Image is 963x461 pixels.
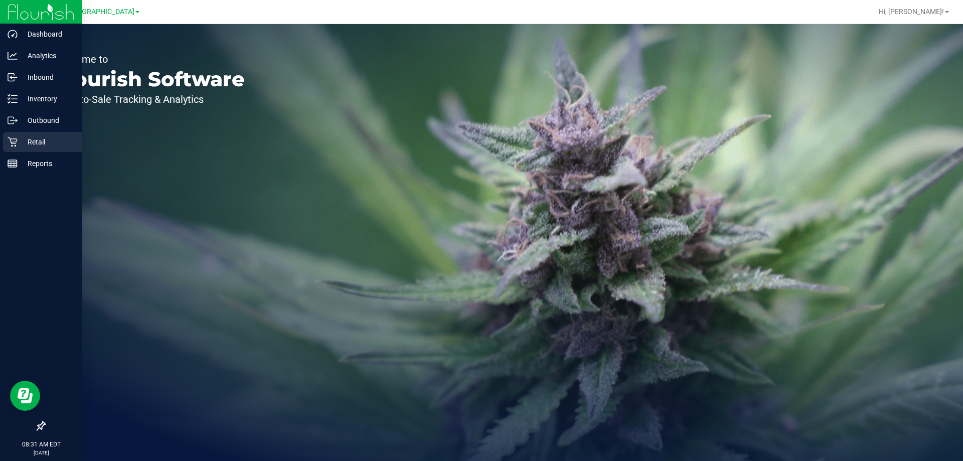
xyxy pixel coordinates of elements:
[54,94,245,104] p: Seed-to-Sale Tracking & Analytics
[18,28,78,40] p: Dashboard
[8,72,18,82] inline-svg: Inbound
[54,54,245,64] p: Welcome to
[5,449,78,456] p: [DATE]
[54,69,245,89] p: Flourish Software
[18,71,78,83] p: Inbound
[18,114,78,126] p: Outbound
[8,159,18,169] inline-svg: Reports
[879,8,944,16] span: Hi, [PERSON_NAME]!
[18,158,78,170] p: Reports
[8,29,18,39] inline-svg: Dashboard
[8,115,18,125] inline-svg: Outbound
[18,50,78,62] p: Analytics
[8,94,18,104] inline-svg: Inventory
[18,93,78,105] p: Inventory
[8,51,18,61] inline-svg: Analytics
[10,381,40,411] iframe: Resource center
[5,440,78,449] p: 08:31 AM EDT
[18,136,78,148] p: Retail
[66,8,134,16] span: [GEOGRAPHIC_DATA]
[8,137,18,147] inline-svg: Retail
